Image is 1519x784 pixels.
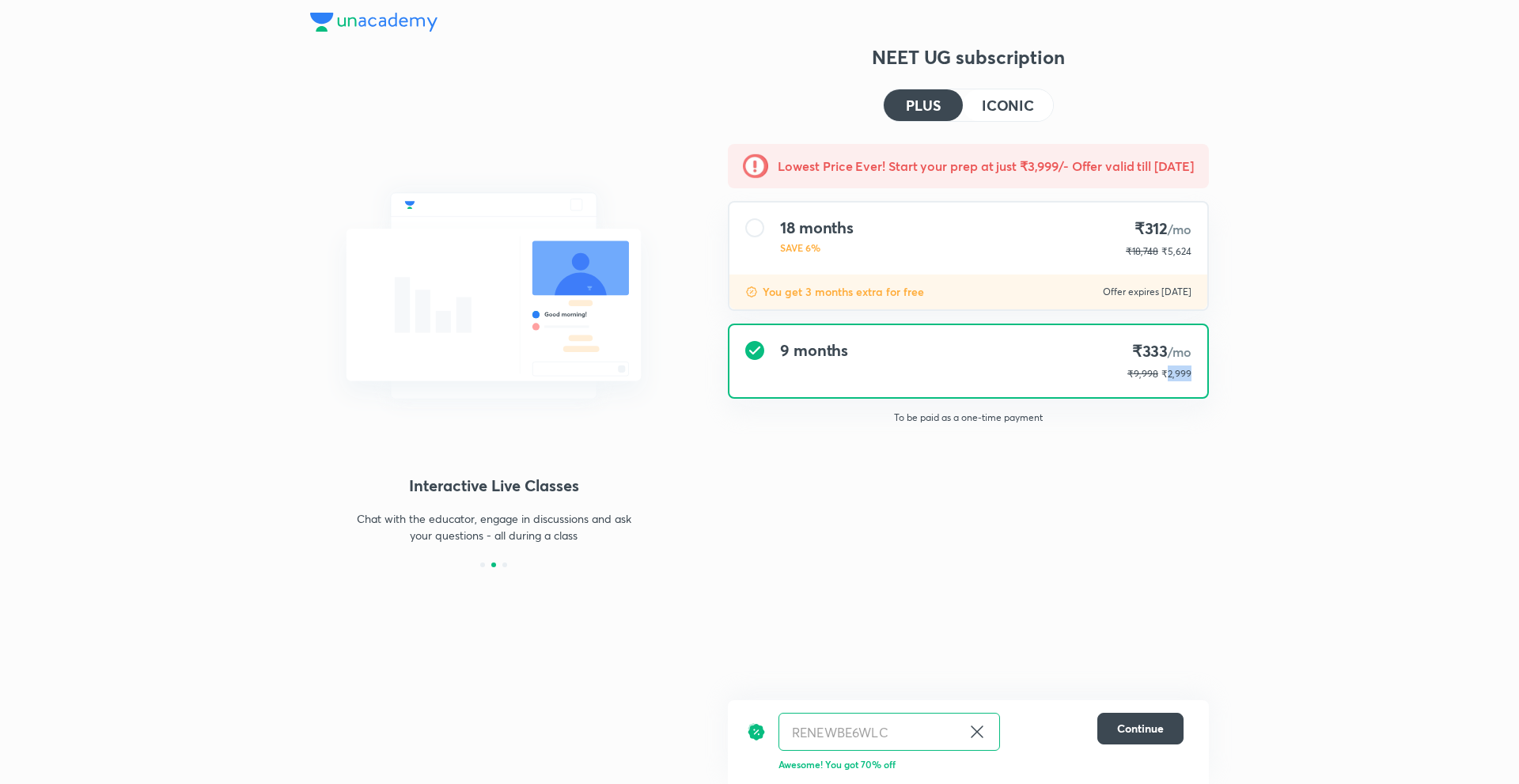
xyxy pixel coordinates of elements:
[310,158,677,434] img: chat_with_educator_6cb3c64761.svg
[1117,721,1164,737] span: Continue
[780,241,854,255] p: SAVE 6%
[747,713,766,751] img: discount
[1097,713,1184,744] button: Continue
[779,714,961,751] input: Have a referral code?
[1161,368,1191,380] span: ₹2,999
[1126,244,1158,259] p: ₹18,748
[780,218,854,237] h4: 18 months
[1168,343,1191,360] span: /mo
[1126,218,1191,240] h4: ₹312
[1161,245,1191,257] span: ₹5,624
[906,98,941,112] h4: PLUS
[1127,341,1191,362] h4: ₹333
[1168,221,1191,237] span: /mo
[310,474,677,498] h4: Interactive Live Classes
[745,286,758,298] img: discount
[963,89,1053,121] button: ICONIC
[728,44,1209,70] h3: NEET UG subscription
[356,510,631,543] p: Chat with the educator, engage in discussions and ask your questions - all during a class
[780,341,848,360] h4: 9 months
[1103,286,1191,298] p: Offer expires [DATE]
[1127,367,1158,381] p: ₹9,998
[715,411,1222,424] p: To be paid as a one-time payment
[310,13,438,32] img: Company Logo
[982,98,1034,112] h4: ICONIC
[778,157,1193,176] h5: Lowest Price Ever! Start your prep at just ₹3,999/- Offer valid till [DATE]
[763,284,924,300] p: You get 3 months extra for free
[884,89,963,121] button: PLUS
[778,757,1184,771] p: Awesome! You got 70% off
[743,153,768,179] img: -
